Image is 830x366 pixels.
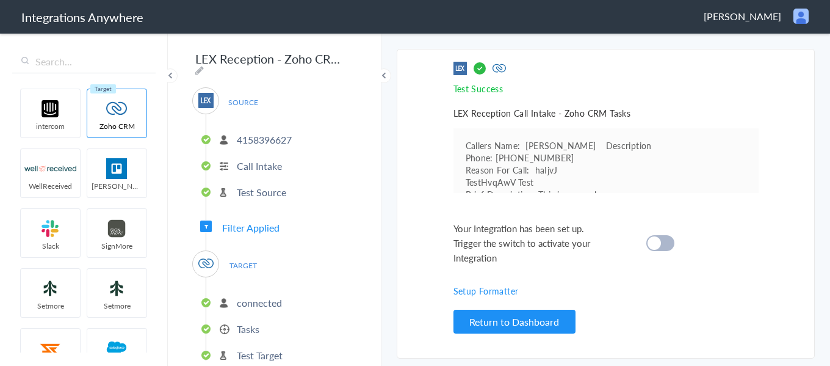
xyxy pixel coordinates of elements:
span: Slack [21,241,80,251]
img: setmoreNew.jpg [24,278,76,299]
img: serviceforge-icon.png [24,338,76,359]
img: wr-logo.svg [24,158,76,179]
a: Setup Formatter [453,285,519,297]
img: zoho-logo.svg [198,256,214,271]
span: intercom [21,121,80,131]
p: connected [237,296,282,310]
span: [PERSON_NAME] [704,9,781,23]
span: SOURCE [220,94,266,111]
h1: Integrations Anywhere [21,9,143,26]
img: salesforce-logo.svg [91,338,143,359]
span: Zoho CRM [87,121,146,131]
span: Your Integration has been set up. Trigger the switch to activate your Integration [453,221,612,265]
span: [PERSON_NAME] [87,181,146,191]
p: Test Target [237,348,283,362]
button: Return to Dashboard [453,310,576,334]
p: Call Intake [237,159,282,173]
p: Description [606,139,746,152]
img: intercom-logo.svg [24,98,76,119]
img: lex-app-logo.svg [198,93,214,108]
img: signmore-logo.png [91,218,143,239]
img: zoho-logo.svg [91,98,143,119]
h5: LEX Reception Call Intake - Zoho CRM Tasks [453,107,759,119]
img: slack-logo.svg [24,218,76,239]
input: Search... [12,50,156,73]
pre: Callers Name: [PERSON_NAME] Phone: [PHONE_NUMBER] Reason For Call: haIjvJ TestHvqAwV Test Brief D... [466,139,606,298]
span: Setmore [87,301,146,311]
span: WellReceived [21,181,80,191]
img: target [493,62,506,75]
p: 4158396627 [237,133,292,147]
img: trello.png [91,158,143,179]
span: TARGET [220,257,266,274]
p: Test Source [237,185,286,199]
img: setmoreNew.jpg [91,278,143,299]
p: Test Success [453,82,759,95]
p: Tasks [237,322,259,336]
span: Filter Applied [222,221,280,235]
span: SignMore [87,241,146,251]
span: Setmore [21,301,80,311]
img: source [453,62,467,75]
img: user.png [793,9,809,24]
